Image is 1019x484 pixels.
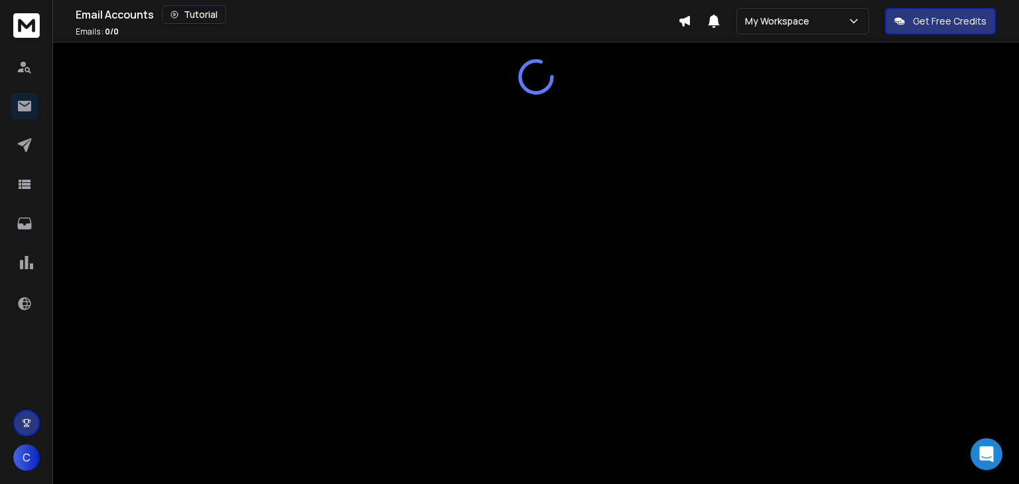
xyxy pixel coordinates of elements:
span: 0 / 0 [105,26,119,37]
p: Emails : [76,27,119,37]
div: Email Accounts [76,5,678,24]
p: Get Free Credits [913,15,986,28]
button: Tutorial [162,5,226,24]
p: My Workspace [745,15,815,28]
button: C [13,444,40,471]
button: Get Free Credits [885,8,996,34]
div: Open Intercom Messenger [971,438,1002,470]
